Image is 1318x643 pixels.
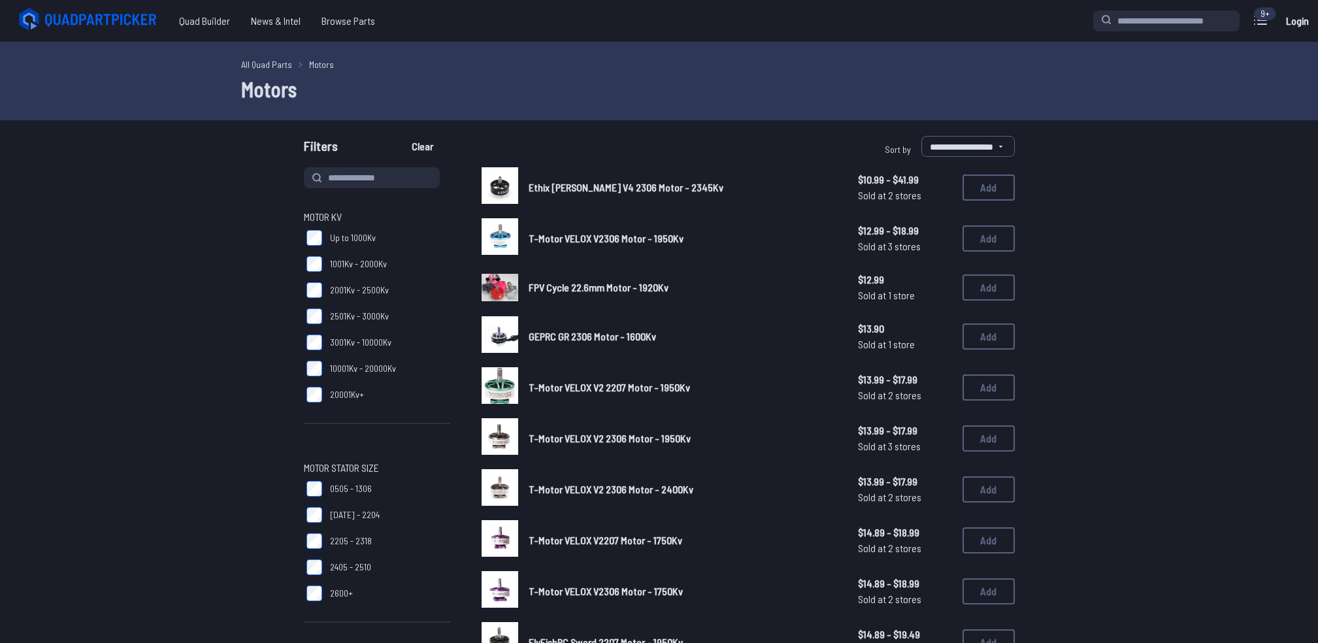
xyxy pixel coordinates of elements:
button: Add [963,225,1015,252]
button: Add [963,374,1015,401]
button: Add [963,578,1015,604]
a: T-Motor VELOX V2 2207 Motor - 1950Kv [529,380,837,395]
img: image [482,520,518,557]
span: 0505 - 1306 [330,482,372,495]
span: Sold at 1 store [858,288,952,303]
input: 2405 - 2510 [306,559,322,575]
img: image [482,316,518,353]
input: 10001Kv - 20000Kv [306,361,322,376]
a: T-Motor VELOX V2 2306 Motor - 1950Kv [529,431,837,446]
span: 1001Kv - 2000Kv [330,257,387,271]
a: image [482,316,518,357]
span: Filters [304,136,338,162]
input: 20001Kv+ [306,387,322,403]
a: image [482,167,518,208]
span: $12.99 - $18.99 [858,223,952,239]
span: T-Motor VELOX V2306 Motor - 1750Kv [529,585,683,597]
a: Ethix [PERSON_NAME] V4 2306 Motor - 2345Kv [529,180,837,195]
span: Sold at 2 stores [858,489,952,505]
span: 2405 - 2510 [330,561,371,574]
a: FPV Cycle 22.6mm Motor - 1920Kv [529,280,837,295]
span: 10001Kv - 20000Kv [330,362,396,375]
span: T-Motor VELOX V2 2306 Motor - 1950Kv [529,432,691,444]
span: $14.89 - $18.99 [858,576,952,591]
a: image [482,367,518,408]
span: Sort by [885,144,911,155]
select: Sort by [921,136,1015,157]
input: 2600+ [306,585,322,601]
span: T-Motor VELOX V2 2306 Motor - 2400Kv [529,483,693,495]
span: $13.99 - $17.99 [858,423,952,438]
a: Browse Parts [311,8,386,34]
span: Motor Stator Size [304,460,379,476]
button: Add [963,527,1015,553]
a: image [482,218,518,259]
button: Add [963,476,1015,503]
span: T-Motor VELOX V2207 Motor - 1750Kv [529,534,682,546]
img: image [482,218,518,255]
a: GEPRC GR 2306 Motor - 1600Kv [529,329,837,344]
img: image [482,571,518,608]
img: image [482,167,518,204]
span: FPV Cycle 22.6mm Motor - 1920Kv [529,281,668,293]
a: T-Motor VELOX V2306 Motor - 1750Kv [529,584,837,599]
span: 3001Kv - 10000Kv [330,336,391,349]
button: Add [963,274,1015,301]
span: $10.99 - $41.99 [858,172,952,188]
img: image [482,367,518,404]
input: 3001Kv - 10000Kv [306,335,322,350]
span: Motor KV [304,209,342,225]
span: Ethix [PERSON_NAME] V4 2306 Motor - 2345Kv [529,181,723,193]
input: Up to 1000Kv [306,230,322,246]
a: image [482,418,518,459]
button: Clear [401,136,444,157]
span: 2600+ [330,587,353,600]
a: image [482,520,518,561]
span: T-Motor VELOX V2306 Motor - 1950Kv [529,232,684,244]
img: image [482,418,518,455]
span: $13.99 - $17.99 [858,474,952,489]
a: T-Motor VELOX V2207 Motor - 1750Kv [529,533,837,548]
button: Add [963,425,1015,452]
span: Sold at 1 store [858,337,952,352]
span: Sold at 2 stores [858,591,952,607]
span: $13.99 - $17.99 [858,372,952,387]
span: [DATE] - 2204 [330,508,380,521]
span: Sold at 2 stores [858,540,952,556]
span: Sold at 3 stores [858,239,952,254]
span: $14.89 - $18.99 [858,525,952,540]
img: image [482,469,518,506]
span: $14.89 - $19.49 [858,627,952,642]
input: 2001Kv - 2500Kv [306,282,322,298]
span: 2205 - 2318 [330,535,372,548]
button: Add [963,174,1015,201]
a: T-Motor VELOX V2306 Motor - 1950Kv [529,231,837,246]
input: 2205 - 2318 [306,533,322,549]
a: Motors [309,58,334,71]
span: $13.90 [858,321,952,337]
span: 20001Kv+ [330,388,364,401]
span: Up to 1000Kv [330,231,376,244]
span: 2501Kv - 3000Kv [330,310,389,323]
span: T-Motor VELOX V2 2207 Motor - 1950Kv [529,381,690,393]
a: image [482,269,518,306]
h1: Motors [241,73,1078,105]
div: 9+ [1254,7,1276,20]
a: Quad Builder [169,8,240,34]
input: 2501Kv - 3000Kv [306,308,322,324]
a: News & Intel [240,8,311,34]
a: image [482,571,518,612]
a: Login [1281,8,1313,34]
a: image [482,469,518,510]
img: image [482,274,518,301]
a: T-Motor VELOX V2 2306 Motor - 2400Kv [529,482,837,497]
a: All Quad Parts [241,58,292,71]
span: Sold at 2 stores [858,188,952,203]
span: Sold at 3 stores [858,438,952,454]
span: 2001Kv - 2500Kv [330,284,389,297]
input: 0505 - 1306 [306,481,322,497]
span: Sold at 2 stores [858,387,952,403]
